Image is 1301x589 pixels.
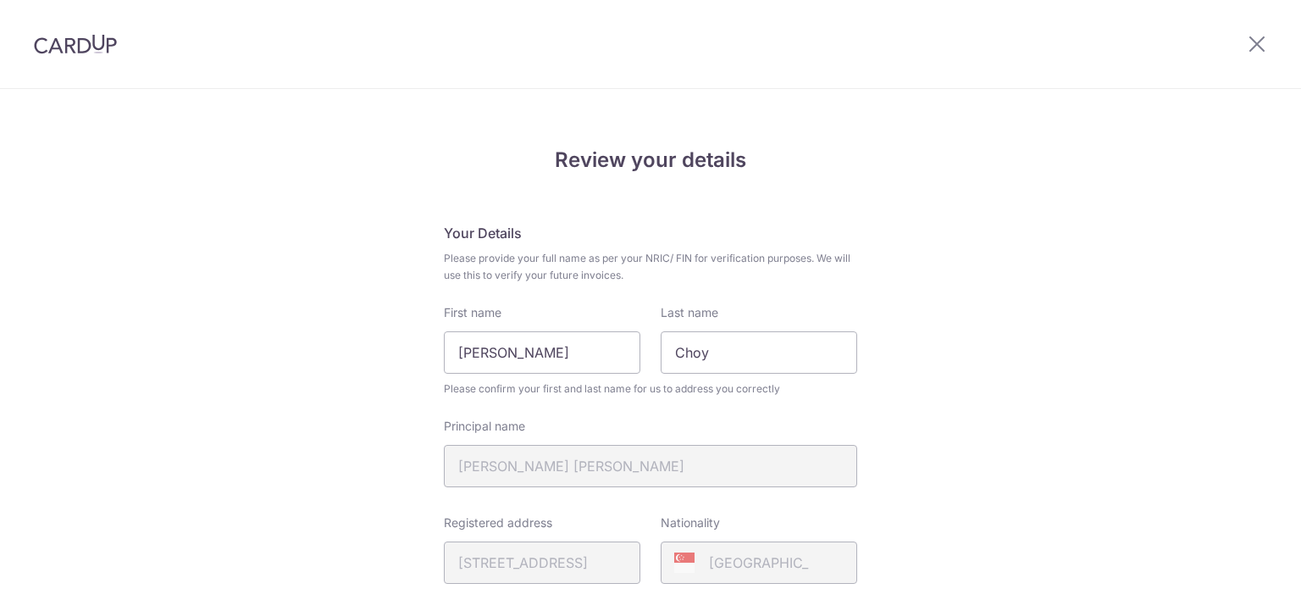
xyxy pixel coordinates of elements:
label: First name [444,304,501,321]
img: CardUp [34,34,117,54]
h4: Review your details [444,145,857,175]
input: Last name [661,331,857,374]
label: Registered address [444,514,552,531]
input: First Name [444,331,640,374]
h5: Your Details [444,223,857,243]
label: Last name [661,304,718,321]
iframe: Opens a widget where you can find more information [1193,538,1284,581]
label: Principal name [444,418,525,435]
label: Nationality [661,514,720,531]
span: Please provide your full name as per your NRIC/ FIN for verification purposes. We will use this t... [444,250,857,284]
span: Please confirm your first and last name for us to address you correctly [444,381,857,397]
